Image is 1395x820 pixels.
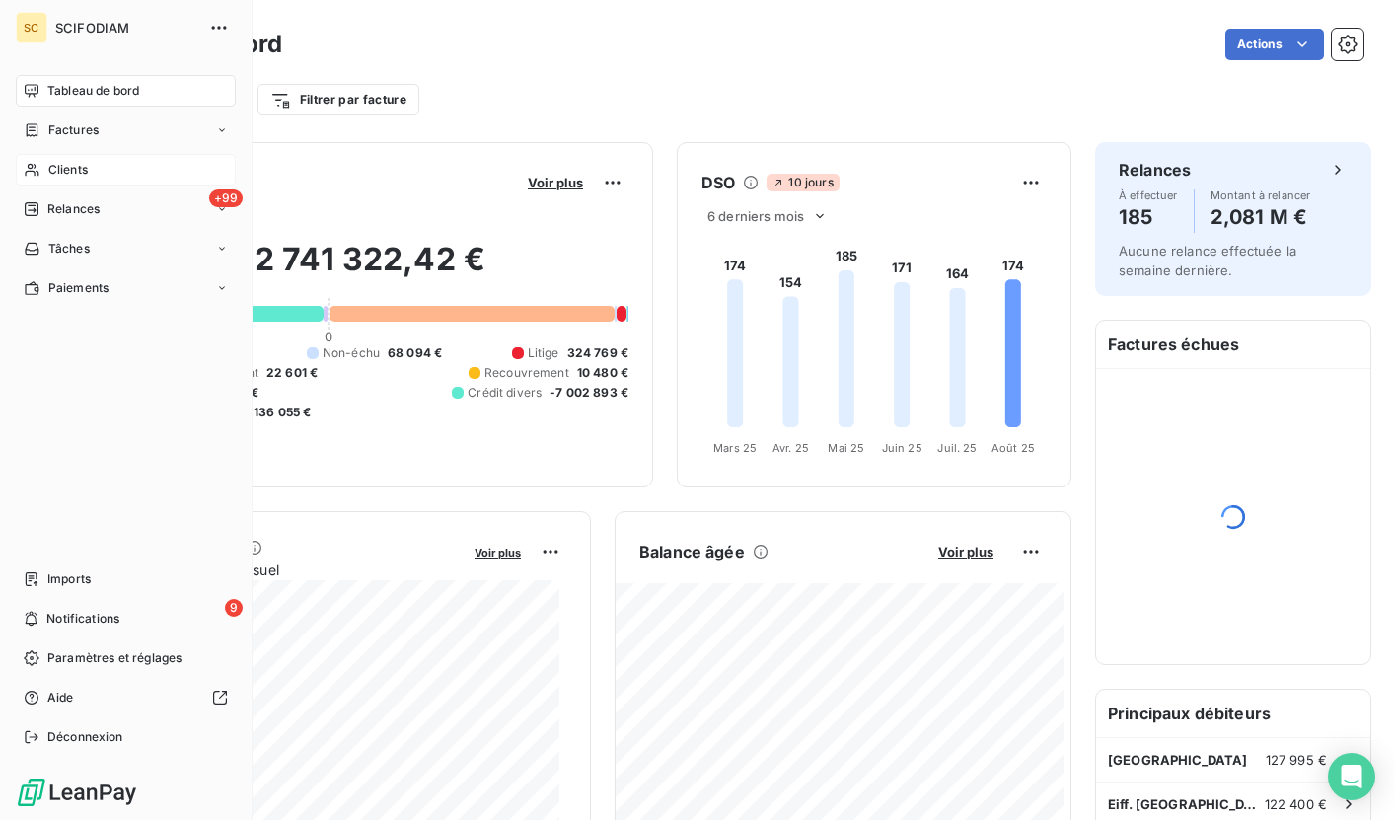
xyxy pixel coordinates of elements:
[1096,321,1370,368] h6: Factures échues
[767,174,839,191] span: 10 jours
[1266,752,1327,768] span: 127 995 €
[248,404,312,421] span: -136 055 €
[1119,201,1178,233] h4: 185
[1108,796,1265,812] span: Eiff. [GEOGRAPHIC_DATA] [STREET_ADDRESS]
[469,543,527,560] button: Voir plus
[713,441,757,455] tspan: Mars 25
[16,642,236,674] a: Paramètres et réglages
[225,599,243,617] span: 9
[932,543,999,560] button: Voir plus
[47,689,74,707] span: Aide
[111,240,628,299] h2: 2 741 322,42 €
[209,189,243,207] span: +99
[266,364,318,382] span: 22 601 €
[16,563,236,595] a: Imports
[48,121,99,139] span: Factures
[484,364,569,382] span: Recouvrement
[882,441,922,455] tspan: Juin 25
[1225,29,1324,60] button: Actions
[1265,796,1327,812] span: 122 400 €
[528,344,559,362] span: Litige
[47,649,182,667] span: Paramètres et réglages
[16,193,236,225] a: +99Relances
[257,84,419,115] button: Filtrer par facture
[1328,753,1375,800] div: Open Intercom Messenger
[48,279,109,297] span: Paiements
[388,344,442,362] span: 68 094 €
[1211,201,1311,233] h4: 2,081 M €
[1096,690,1370,737] h6: Principaux débiteurs
[16,114,236,146] a: Factures
[16,233,236,264] a: Tâches
[16,272,236,304] a: Paiements
[701,171,735,194] h6: DSO
[1108,752,1248,768] span: [GEOGRAPHIC_DATA]
[528,175,583,190] span: Voir plus
[48,161,88,179] span: Clients
[937,441,977,455] tspan: Juil. 25
[16,75,236,107] a: Tableau de bord
[567,344,628,362] span: 324 769 €
[16,777,138,808] img: Logo LeanPay
[48,240,90,258] span: Tâches
[47,728,123,746] span: Déconnexion
[323,344,380,362] span: Non-échu
[55,20,197,36] span: SCIFODIAM
[828,441,864,455] tspan: Mai 25
[550,384,628,402] span: -7 002 893 €
[991,441,1035,455] tspan: Août 25
[1119,243,1296,278] span: Aucune relance effectuée la semaine dernière.
[938,544,993,559] span: Voir plus
[1119,158,1191,182] h6: Relances
[111,559,461,580] span: Chiffre d'affaires mensuel
[1119,189,1178,201] span: À effectuer
[47,200,100,218] span: Relances
[1211,189,1311,201] span: Montant à relancer
[46,610,119,628] span: Notifications
[16,682,236,713] a: Aide
[522,174,589,191] button: Voir plus
[772,441,809,455] tspan: Avr. 25
[16,154,236,186] a: Clients
[47,570,91,588] span: Imports
[475,546,521,559] span: Voir plus
[47,82,139,100] span: Tableau de bord
[325,329,332,344] span: 0
[707,208,804,224] span: 6 derniers mois
[577,364,628,382] span: 10 480 €
[468,384,542,402] span: Crédit divers
[639,540,745,563] h6: Balance âgée
[16,12,47,43] div: SC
